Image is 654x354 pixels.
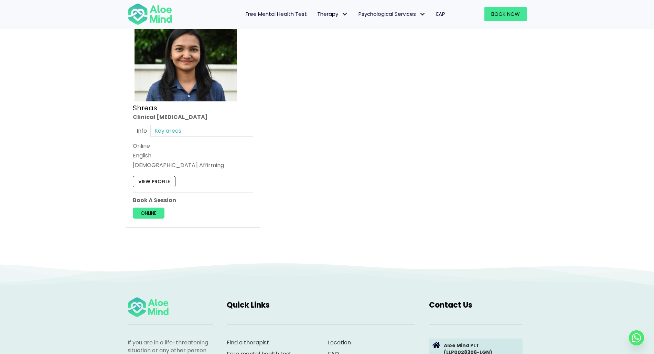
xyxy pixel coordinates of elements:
span: Quick Links [227,300,270,310]
div: Online [133,142,253,150]
a: Whatsapp [629,330,644,345]
a: EAP [431,7,450,21]
span: Psychological Services [358,10,426,18]
nav: Menu [181,7,450,21]
a: View profile [133,176,175,187]
a: Book Now [484,7,527,21]
span: Book Now [491,10,520,18]
a: Find a therapist [227,339,269,346]
span: Psychological Services: submenu [418,9,428,19]
img: Shreas clinical psychologist [135,2,237,101]
a: TherapyTherapy: submenu [312,7,353,21]
a: Key areas [151,125,185,137]
img: Aloe mind Logo [128,297,169,318]
a: Psychological ServicesPsychological Services: submenu [353,7,431,21]
a: Location [328,339,351,346]
div: Clinical [MEDICAL_DATA] [133,113,253,121]
span: Therapy [317,10,348,18]
p: Book A Session [133,196,253,204]
a: Free Mental Health Test [240,7,312,21]
a: Online [133,208,164,219]
span: Free Mental Health Test [246,10,307,18]
p: English [133,152,253,159]
img: Aloe mind Logo [128,3,172,25]
div: [DEMOGRAPHIC_DATA] Affirming [133,161,253,169]
a: Shreas [133,103,157,113]
a: Info [133,125,151,137]
span: Contact Us [429,300,472,310]
strong: Aloe Mind PLT [444,342,479,349]
span: EAP [436,10,445,18]
span: Therapy: submenu [340,9,350,19]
